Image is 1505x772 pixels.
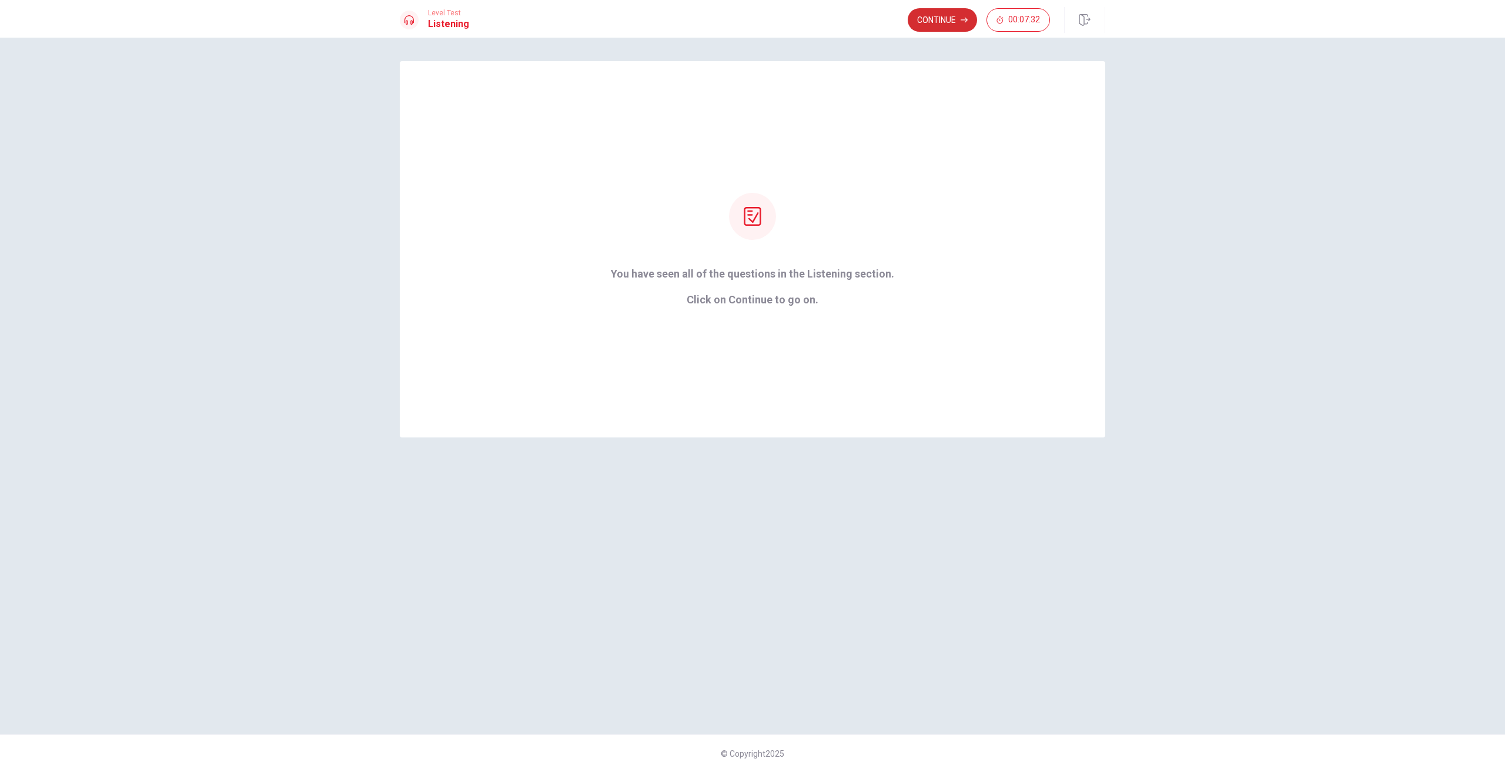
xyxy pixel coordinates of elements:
h1: Listening [428,17,469,31]
p: You have seen all of the questions in the Listening section. [611,268,894,280]
button: Continue [908,8,977,32]
p: Click on Continue to go on. [611,294,894,306]
span: 00:07:32 [1008,15,1040,25]
span: Level Test [428,9,469,17]
button: 00:07:32 [986,8,1050,32]
span: © Copyright 2025 [721,749,784,758]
